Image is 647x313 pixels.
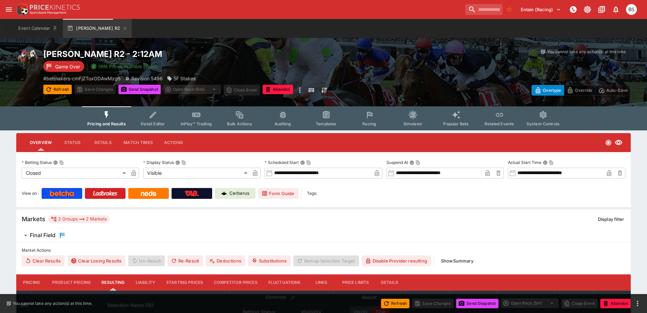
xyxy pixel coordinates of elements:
[263,86,293,92] span: Mark an event as closed and abandoned.
[316,121,336,126] span: Templates
[22,160,52,165] p: Betting Status
[362,121,376,126] span: Racing
[600,299,631,308] button: Abandon
[22,245,625,255] label: Market Actions
[158,134,189,151] button: Actions
[485,121,514,126] span: Related Events
[96,274,130,291] button: Resulting
[600,299,631,306] span: Mark an event as closed and abandoned.
[508,160,541,165] p: Actual Start Time
[615,139,623,147] svg: Visible
[22,255,65,266] button: Clear Results
[43,85,72,94] button: Refresh
[13,300,92,307] p: You cannot take any action(s) at this time.
[215,188,255,199] a: Cerberus
[185,191,199,196] img: TabNZ
[16,274,47,291] button: Pricing
[581,3,594,16] button: Toggle light/dark mode
[265,160,299,165] p: Scheduled Start
[543,87,561,94] p: Overtype
[532,85,631,96] div: Start From
[16,49,38,70] img: horse_racing.png
[130,274,161,291] button: Liability
[131,75,163,82] p: Revision 5496
[43,49,337,59] h2: Copy To Clipboard
[128,255,164,266] span: Un-Result
[53,160,58,165] button: Betting StatusCopy To Clipboard
[163,85,221,94] div: split button
[567,3,579,16] button: NOT Connected to PK
[258,188,298,199] a: Form Guide
[16,229,631,242] button: Final Field
[543,160,548,165] button: Actual Start TimeCopy To Clipboard
[229,190,249,197] p: Cerberus
[307,188,317,199] label: Tags:
[50,191,74,196] img: Betcha
[409,160,414,165] button: Suspend AtCopy To Clipboard
[626,4,637,15] div: Brendan Scoble
[221,191,227,196] img: Cerberus
[596,3,608,16] button: Documentation
[30,232,55,239] h6: Final Field
[381,299,409,308] button: Refresh
[532,85,564,96] button: Overtype
[517,4,565,15] button: Select Tenant
[624,2,639,17] button: Brendan Scoble
[24,134,57,151] button: Overview
[161,274,208,291] button: Starting Prices
[333,291,405,304] th: Result
[501,298,559,308] div: split button
[610,3,622,16] button: Notifications
[263,274,306,291] button: Fluctuations
[206,255,245,266] button: Deductions
[549,160,554,165] button: Copy To Clipboard
[306,274,337,291] button: Links
[93,191,117,196] img: Ladbrokes
[167,75,196,82] div: 5F Stakes
[118,85,161,94] button: Send Snapshot
[22,168,128,179] div: Closed
[403,121,422,126] span: Simulator
[306,160,311,165] button: Copy To Clipboard
[289,293,297,302] button: Bulk edit
[595,85,631,96] button: Auto-Save
[57,134,88,151] button: Status
[300,160,305,165] button: Scheduled StartCopy To Clipboard
[141,121,165,126] span: Detail Editor
[437,255,477,266] button: ShowSummary
[143,160,174,165] p: Display Status
[416,160,420,165] button: Copy To Clipboard
[175,160,180,165] button: Display StatusCopy To Clipboard
[55,63,80,70] p: Game Over
[67,255,126,266] button: Clear Losing Results
[87,61,162,72] button: SRM Prices Available (Top4)
[227,121,252,126] span: Bulk Actions
[605,139,612,146] svg: Closed
[564,85,595,96] button: Override
[374,274,405,291] button: Details
[504,4,515,15] button: No Bookmarks
[575,87,592,94] p: Override
[118,134,158,151] button: Match Times
[87,121,126,126] span: Pricing and Results
[3,3,15,16] button: open drawer
[88,134,118,151] button: Details
[362,255,431,266] button: Disable Provider resulting
[465,4,503,15] input: search
[181,160,186,165] button: Copy To Clipboard
[168,255,203,266] button: Re-Result
[22,215,45,223] h5: Markets
[30,11,66,14] img: Sportsbook Management
[59,160,64,165] button: Copy To Clipboard
[82,106,565,130] div: Event type filters
[386,160,408,165] p: Suspend At
[274,121,291,126] span: Auditing
[30,5,80,10] img: PriceKinetics
[15,3,28,16] img: PriceKinetics Logo
[443,121,469,126] span: Popular Bets
[43,75,120,82] p: Copy To Clipboard
[606,87,628,94] p: Auto-Save
[63,19,132,38] button: [PERSON_NAME] R2
[296,85,304,96] button: more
